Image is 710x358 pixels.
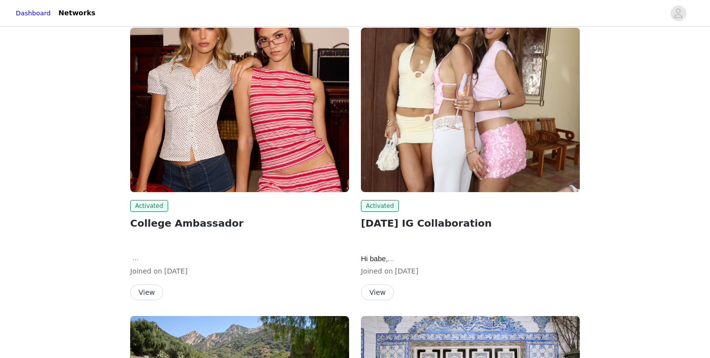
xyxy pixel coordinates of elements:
[130,289,163,296] a: View
[361,284,394,300] button: View
[361,289,394,296] a: View
[674,5,683,21] div: avatar
[361,255,394,263] span: Hi babe,
[130,200,168,212] span: Activated
[361,28,580,192] img: Edikted
[130,267,162,275] span: Joined on
[361,216,580,231] h2: [DATE] IG Collaboration
[361,267,393,275] span: Joined on
[395,267,418,275] span: [DATE]
[130,28,349,192] img: Edikted
[16,8,51,18] a: Dashboard
[53,2,102,24] a: Networks
[361,200,399,212] span: Activated
[130,216,349,231] h2: College Ambassador
[130,284,163,300] button: View
[164,267,187,275] span: [DATE]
